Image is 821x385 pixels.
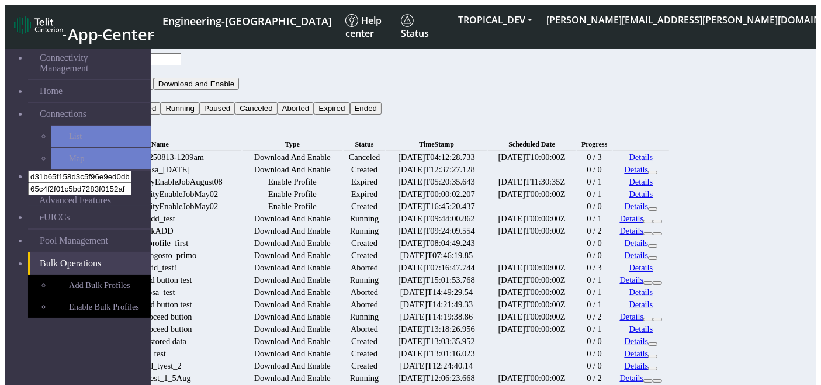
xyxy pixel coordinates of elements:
td: Created [344,201,385,212]
span: Name [151,140,169,148]
td: 0 / 2 [577,311,611,322]
span: Engineering-[GEOGRAPHIC_DATA] [162,14,332,28]
button: Canceled [235,102,277,115]
td: [DATE]T07:46:19.85 [386,250,487,261]
td: Add_test [79,213,241,224]
td: [DATE]T04:12:28.733 [386,152,487,163]
td: [DATE]T00:00:00Z [488,311,576,322]
td: 0 / 1 [577,189,611,200]
td: Download And Enable [243,299,342,310]
td: Created [344,250,385,261]
td: [DATE]T12:06:23.668 [386,373,487,384]
td: 0 / 1 [577,287,611,298]
a: Pool Management [28,230,151,252]
span: List [69,131,82,141]
td: 0 / 2 [577,226,611,237]
td: Running [344,275,385,286]
a: Help center [341,9,396,44]
td: TEST_20250813-1209am [79,152,241,163]
span: TimeStamp [419,140,454,148]
td: test proceed button [79,311,241,322]
a: Details [620,275,644,285]
td: [DATE]T13:01:16.023 [386,348,487,359]
td: TestConnectivityEnableJobAugust08 [79,176,241,188]
td: [DATE]T00:00:00Z [488,287,576,298]
a: Add Bulk Profiles [51,275,151,296]
a: Details [629,287,653,297]
a: Details [625,349,649,358]
td: Running [344,213,385,224]
td: rosa_test [79,287,241,298]
button: TROPICAL_DEV [451,9,539,30]
td: rosa_6_agosto_primo [79,250,241,261]
td: [DATE]T11:30:35Z [488,176,576,188]
td: Created [344,238,385,249]
span: Type [285,140,300,148]
a: Your current platform instance [162,9,331,31]
td: Download And Enable [243,250,342,261]
td: Created [344,336,385,347]
td: Download And Enable [243,287,342,298]
td: Download And Enable [243,152,342,163]
span: App Center [68,23,154,45]
td: Download And Enable [243,262,342,273]
img: logo-telit-cinterion-gw-new.png [14,16,63,34]
td: [DATE]T00:00:00Z [488,373,576,384]
td: [DATE]T14:19:38.86 [386,311,487,322]
td: 0 / 2 [577,373,611,384]
td: 0 / 0 [577,238,611,249]
a: Details [625,165,649,174]
td: Add_test! [79,262,241,273]
span: Status [355,140,374,148]
td: 0 / 0 [577,201,611,212]
a: Details [625,251,649,260]
a: Details [629,177,653,186]
a: Details [620,312,644,321]
td: [DATE]T13:18:26.956 [386,324,487,335]
a: Details [625,361,649,370]
img: knowledge.svg [345,14,358,27]
td: Download And Enable [243,360,342,372]
td: proceed button test [79,299,241,310]
td: [DATE]T13:03:35.952 [386,336,487,347]
button: Running [161,102,199,115]
a: Bulk Operations [28,252,151,275]
td: 0 / 3 [577,262,611,273]
td: Add_test_1_5Aug [79,373,241,384]
td: [DATE]T12:37:27.128 [386,164,487,175]
td: Download And Enable [243,311,342,322]
td: Running [344,373,385,384]
td: [DATE]T14:49:29.54 [386,287,487,298]
td: testRosa_[DATE] [79,164,241,175]
td: test [79,348,241,359]
td: Download And Enable [243,336,342,347]
img: status.svg [401,14,414,27]
td: [DATE]T00:00:00Z [488,275,576,286]
button: Download and Enable [154,78,239,90]
td: 0 / 0 [577,336,611,347]
td: add_profile_first [79,238,241,249]
a: Map [51,148,151,169]
button: Expired [314,102,349,115]
td: Created [344,164,385,175]
td: [DATE]T00:00:02.207 [386,189,487,200]
td: Aborted [344,324,385,335]
a: Details [629,189,653,199]
button: Paused [199,102,235,115]
td: 0 / 0 [577,360,611,372]
td: 0 / 1 [577,275,611,286]
td: test_stored data [79,336,241,347]
span: Map [69,154,84,164]
a: eUICCs [28,206,151,228]
td: Download And Enable [243,324,342,335]
td: [DATE]T00:00:00Z [488,324,576,335]
td: [DATE]T00:00:00Z [488,262,576,273]
td: Download And Enable [243,213,342,224]
td: Aborted [344,262,385,273]
td: Canceled [344,152,385,163]
a: Details [625,337,649,346]
span: Connections [40,109,86,119]
td: TestConnectivityEnableJobMay02 [79,201,241,212]
td: Running [344,226,385,237]
td: 0 / 1 [577,299,611,310]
